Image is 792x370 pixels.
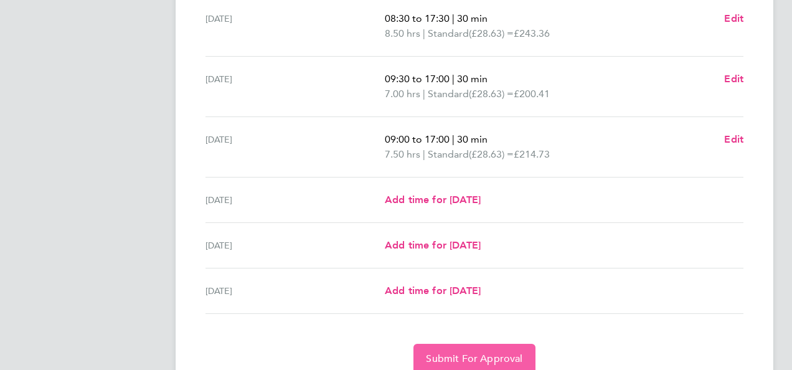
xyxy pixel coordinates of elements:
span: Standard [428,147,469,162]
span: Add time for [DATE] [385,285,481,296]
span: Submit For Approval [426,353,522,365]
span: (£28.63) = [469,148,514,160]
span: 08:30 to 17:30 [385,12,450,24]
span: (£28.63) = [469,27,514,39]
span: 09:30 to 17:00 [385,73,450,85]
div: [DATE] [205,238,385,253]
a: Add time for [DATE] [385,283,481,298]
div: [DATE] [205,132,385,162]
span: Edit [724,12,743,24]
span: | [423,88,425,100]
a: Edit [724,72,743,87]
span: Add time for [DATE] [385,239,481,251]
span: £200.41 [514,88,550,100]
span: £214.73 [514,148,550,160]
div: [DATE] [205,11,385,41]
span: Edit [724,133,743,145]
span: Edit [724,73,743,85]
div: [DATE] [205,283,385,298]
span: | [452,133,455,145]
a: Add time for [DATE] [385,192,481,207]
span: 7.50 hrs [385,148,420,160]
span: | [423,148,425,160]
span: (£28.63) = [469,88,514,100]
span: | [452,73,455,85]
span: Add time for [DATE] [385,194,481,206]
span: 09:00 to 17:00 [385,133,450,145]
span: 30 min [457,133,488,145]
div: [DATE] [205,72,385,102]
div: [DATE] [205,192,385,207]
span: | [452,12,455,24]
span: £243.36 [514,27,550,39]
span: 30 min [457,12,488,24]
span: 8.50 hrs [385,27,420,39]
span: Standard [428,26,469,41]
a: Add time for [DATE] [385,238,481,253]
a: Edit [724,132,743,147]
span: 30 min [457,73,488,85]
a: Edit [724,11,743,26]
span: | [423,27,425,39]
span: 7.00 hrs [385,88,420,100]
span: Standard [428,87,469,102]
